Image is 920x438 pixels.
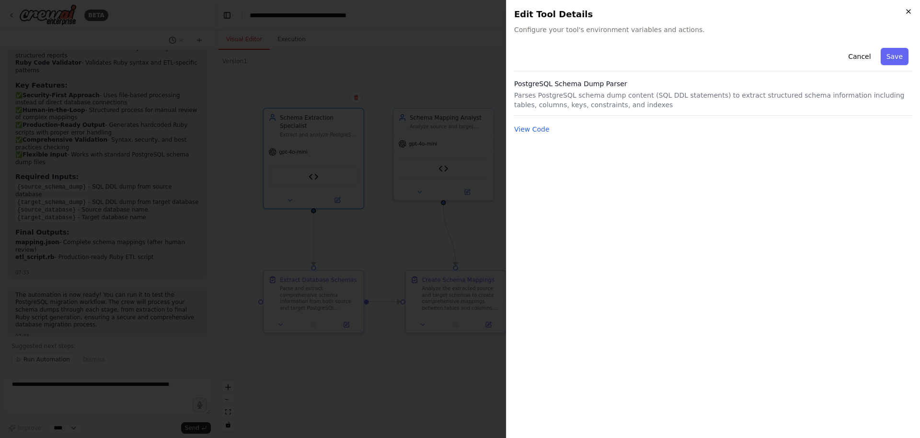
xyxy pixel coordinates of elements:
[514,124,550,134] button: View Code
[842,48,876,65] button: Cancel
[514,90,912,110] p: Parses PostgreSQL schema dump content (SQL DDL statements) to extract structured schema informati...
[881,48,908,65] button: Save
[514,79,912,89] h3: PostgreSQL Schema Dump Parser
[514,25,912,34] span: Configure your tool's environment variables and actions.
[514,8,912,21] h2: Edit Tool Details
